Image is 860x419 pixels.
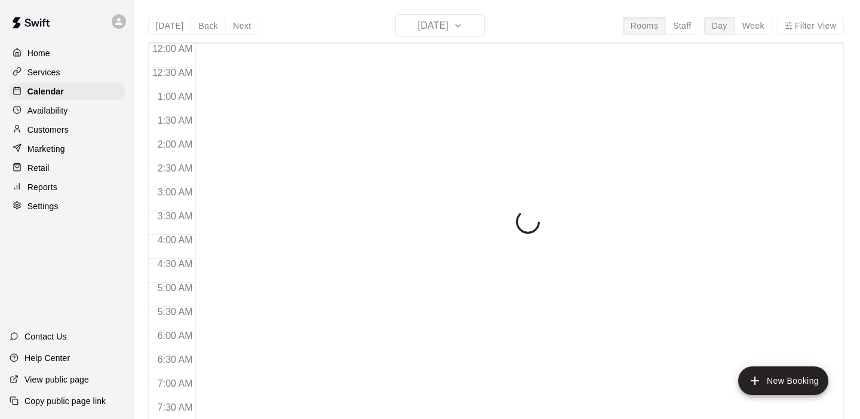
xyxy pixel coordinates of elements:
span: 4:00 AM [155,235,196,245]
span: 7:00 AM [155,378,196,389]
span: 2:00 AM [155,139,196,149]
span: 12:30 AM [149,68,196,78]
p: Help Center [24,352,70,364]
button: add [738,366,828,395]
p: Contact Us [24,331,67,342]
span: 1:30 AM [155,115,196,126]
a: Home [10,44,125,62]
p: Services [27,66,60,78]
span: 5:00 AM [155,283,196,293]
span: 12:00 AM [149,44,196,54]
p: Reports [27,181,57,193]
span: 3:30 AM [155,211,196,221]
a: Availability [10,102,125,120]
a: Customers [10,121,125,139]
p: Availability [27,105,68,117]
span: 6:30 AM [155,354,196,365]
a: Retail [10,159,125,177]
span: 7:30 AM [155,402,196,412]
span: 2:30 AM [155,163,196,173]
p: Retail [27,162,50,174]
p: Calendar [27,85,64,97]
p: Customers [27,124,69,136]
a: Calendar [10,82,125,100]
span: 4:30 AM [155,259,196,269]
p: Copy public page link [24,395,106,407]
a: Settings [10,197,125,215]
a: Reports [10,178,125,196]
span: 5:30 AM [155,307,196,317]
p: View public page [24,374,89,386]
p: Home [27,47,50,59]
a: Marketing [10,140,125,158]
span: 6:00 AM [155,331,196,341]
a: Services [10,63,125,81]
p: Marketing [27,143,65,155]
span: 1:00 AM [155,91,196,102]
p: Settings [27,200,59,212]
span: 3:00 AM [155,187,196,197]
